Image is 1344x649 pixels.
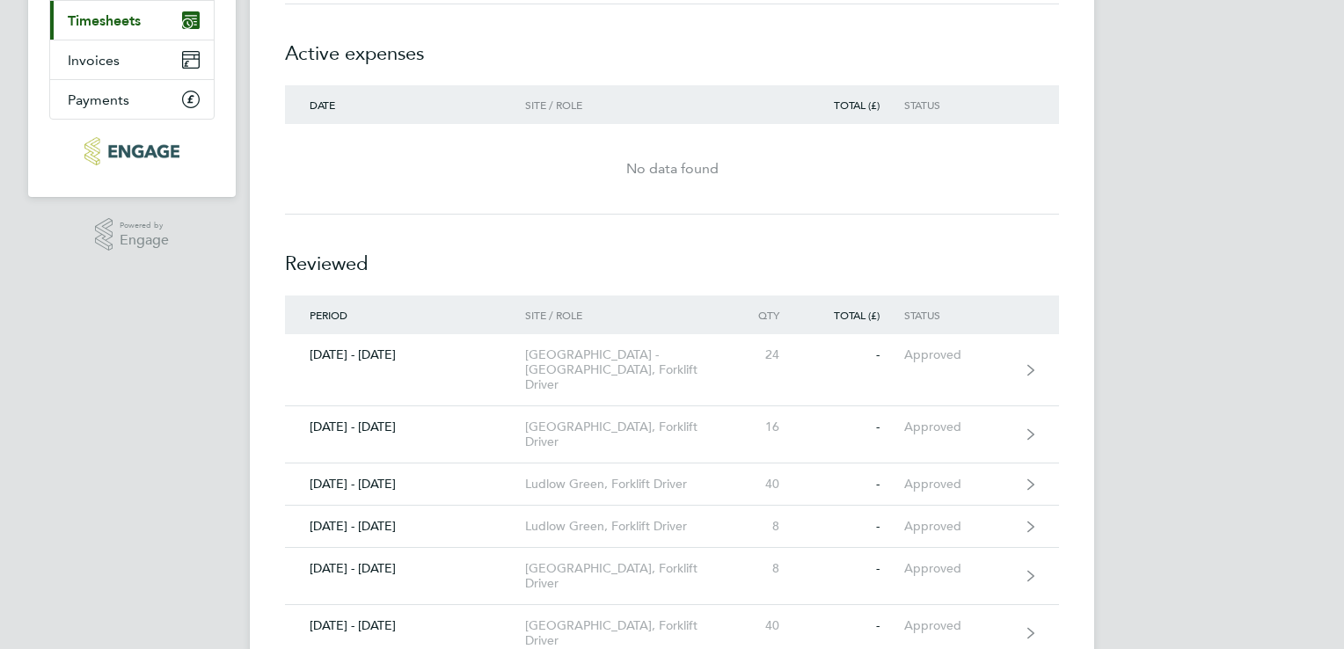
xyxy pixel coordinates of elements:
h2: Active expenses [285,4,1059,85]
div: Status [904,98,1012,111]
div: [DATE] - [DATE] [285,618,525,633]
a: [DATE] - [DATE]Ludlow Green, Forklift Driver8-Approved [285,506,1059,548]
div: [DATE] - [DATE] [285,561,525,576]
a: [DATE] - [DATE][GEOGRAPHIC_DATA], Forklift Driver16-Approved [285,406,1059,463]
div: Approved [904,519,1012,534]
img: protechltd-logo-retina.png [84,137,179,165]
a: Powered byEngage [95,218,170,252]
span: Payments [68,91,129,108]
div: Site / Role [525,98,727,111]
div: Approved [904,477,1012,492]
a: Go to home page [49,137,215,165]
div: [GEOGRAPHIC_DATA] - [GEOGRAPHIC_DATA], Forklift Driver [525,347,727,392]
div: 8 [727,519,804,534]
div: 16 [727,419,804,434]
div: Total (£) [804,98,904,111]
div: [GEOGRAPHIC_DATA], Forklift Driver [525,419,727,449]
span: Timesheets [68,12,141,29]
div: 24 [727,347,804,362]
div: Approved [904,419,1012,434]
div: Status [904,309,1012,321]
div: Approved [904,618,1012,633]
div: Ludlow Green, Forklift Driver [525,519,727,534]
div: - [804,347,904,362]
div: - [804,561,904,576]
a: Invoices [50,40,214,79]
a: Timesheets [50,1,214,40]
span: Powered by [120,218,169,233]
div: 40 [727,618,804,633]
div: - [804,477,904,492]
a: [DATE] - [DATE][GEOGRAPHIC_DATA], Forklift Driver8-Approved [285,548,1059,605]
div: No data found [285,158,1059,179]
div: [DATE] - [DATE] [285,519,525,534]
h2: Reviewed [285,215,1059,295]
div: Site / Role [525,309,727,321]
div: - [804,519,904,534]
div: Ludlow Green, Forklift Driver [525,477,727,492]
div: Total (£) [804,309,904,321]
div: Approved [904,561,1012,576]
div: [GEOGRAPHIC_DATA], Forklift Driver [525,561,727,591]
div: - [804,419,904,434]
span: Period [310,308,347,322]
span: Invoices [68,52,120,69]
div: 40 [727,477,804,492]
a: Payments [50,80,214,119]
div: - [804,618,904,633]
span: Engage [120,233,169,248]
div: Approved [904,347,1012,362]
a: [DATE] - [DATE][GEOGRAPHIC_DATA] - [GEOGRAPHIC_DATA], Forklift Driver24-Approved [285,334,1059,406]
div: [DATE] - [DATE] [285,477,525,492]
div: 8 [727,561,804,576]
div: Qty [727,309,804,321]
div: Date [285,98,525,111]
div: [GEOGRAPHIC_DATA], Forklift Driver [525,618,727,648]
div: [DATE] - [DATE] [285,347,525,362]
div: [DATE] - [DATE] [285,419,525,434]
a: [DATE] - [DATE]Ludlow Green, Forklift Driver40-Approved [285,463,1059,506]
